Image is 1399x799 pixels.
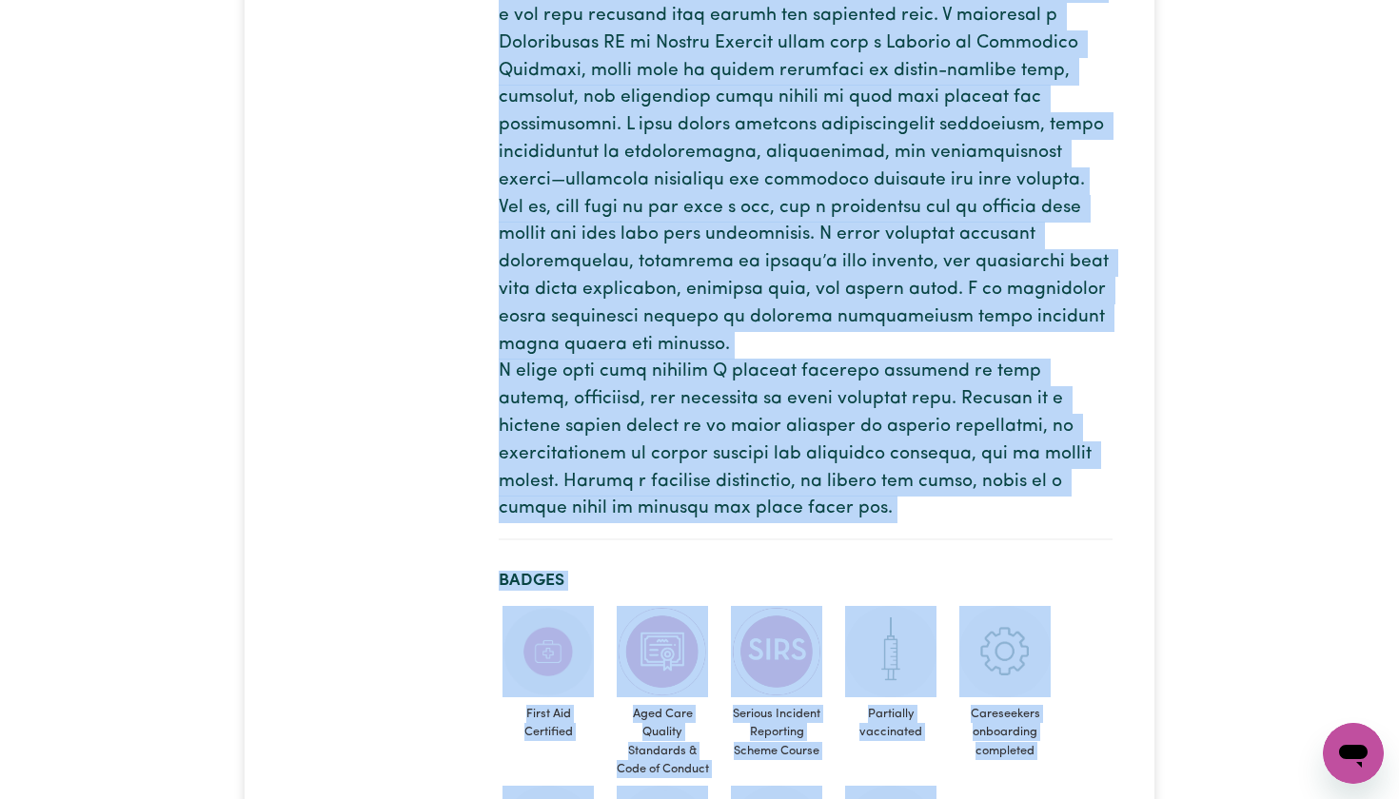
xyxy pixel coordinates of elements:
[959,606,1051,697] img: CS Academy: Careseekers Onboarding course completed
[613,697,712,786] span: Aged Care Quality Standards & Code of Conduct
[1323,723,1384,784] iframe: Button to launch messaging window
[502,606,594,697] img: Care and support worker has completed First Aid Certification
[499,697,598,749] span: First Aid Certified
[731,606,822,697] img: CS Academy: Serious Incident Reporting Scheme course completed
[617,606,708,697] img: CS Academy: Aged Care Quality Standards & Code of Conduct course completed
[956,697,1054,768] span: Careseekers onboarding completed
[499,571,1113,591] h2: Badges
[727,697,826,768] span: Serious Incident Reporting Scheme Course
[845,606,936,697] img: Care and support worker has received 1 dose of the COVID-19 vaccine
[841,697,940,749] span: Partially vaccinated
